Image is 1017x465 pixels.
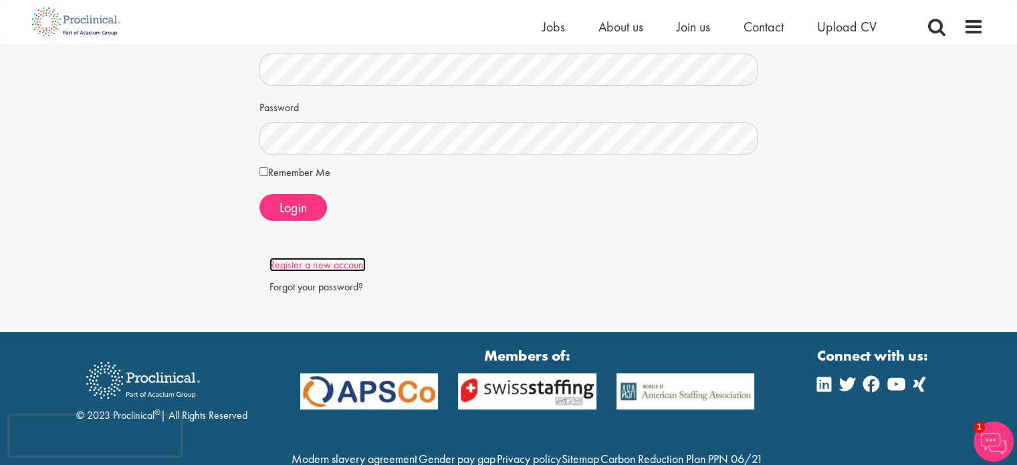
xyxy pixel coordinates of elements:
button: Login [259,194,327,221]
a: Join us [677,18,710,35]
img: Proclinical Recruitment [76,353,210,408]
span: Login [279,199,307,216]
label: Remember Me [259,165,330,181]
label: Password [259,96,299,116]
div: © 2023 Proclinical | All Rights Reserved [76,352,247,424]
span: 1 [974,422,985,433]
img: Chatbot [974,422,1014,462]
div: Forgot your password? [269,280,748,295]
img: APSCo [290,373,449,410]
a: Upload CV [817,18,877,35]
img: APSCo [606,373,765,410]
input: Remember Me [259,167,268,176]
strong: Connect with us: [817,345,931,366]
a: Jobs [542,18,565,35]
a: Contact [744,18,784,35]
a: Register a new account [269,258,366,272]
strong: Members of: [300,345,755,366]
img: APSCo [448,373,606,410]
iframe: reCAPTCHA [9,415,181,456]
sup: ® [154,407,160,417]
a: About us [598,18,643,35]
